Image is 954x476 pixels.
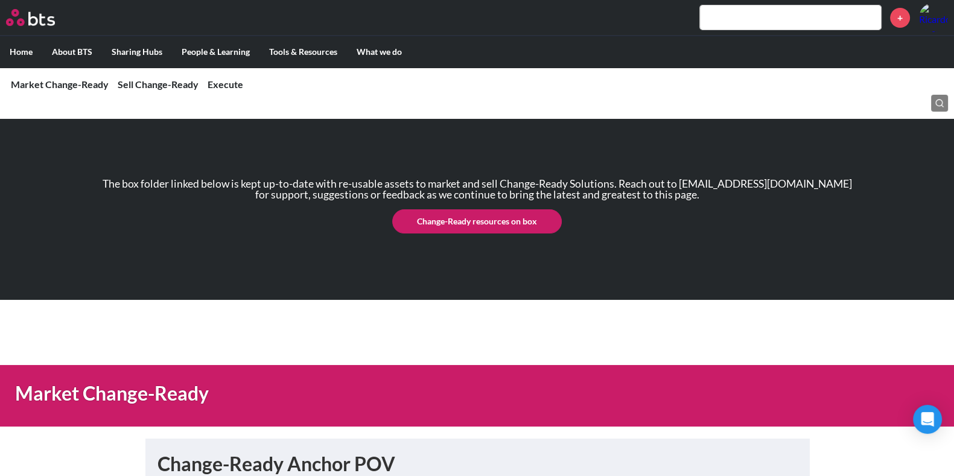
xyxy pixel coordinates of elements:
img: Ricardo Eisenmann [919,3,948,32]
h1: Market Change-Ready [15,380,662,407]
a: Change-Ready resources on box [392,209,562,233]
a: Execute [208,78,243,90]
a: Market Change-Ready [11,78,109,90]
p: The box folder linked below is kept up-to-date with re-usable assets to market and sell Change-Re... [95,179,859,200]
a: Sell Change-Ready [118,78,199,90]
a: Go home [6,9,77,26]
label: About BTS [42,36,102,68]
label: Tools & Resources [259,36,347,68]
div: Open Intercom Messenger [913,405,942,434]
label: People & Learning [172,36,259,68]
img: BTS Logo [6,9,55,26]
label: Sharing Hubs [102,36,172,68]
a: + [890,8,910,28]
a: Profile [919,3,948,32]
label: What we do [347,36,412,68]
